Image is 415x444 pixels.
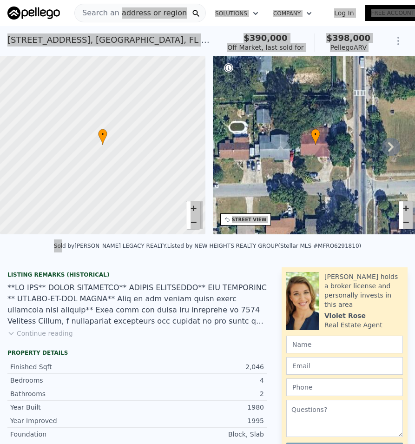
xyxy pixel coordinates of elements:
[324,272,403,309] div: [PERSON_NAME] holds a broker license and personally invests in this area
[324,311,366,320] div: Violet Rose
[7,7,60,20] img: Pellego
[286,336,403,353] input: Name
[286,378,403,396] input: Phone
[190,216,196,228] span: −
[323,8,365,18] a: Log In
[208,5,266,22] button: Solutions
[7,329,73,338] button: Continue reading
[7,349,267,357] div: Property details
[10,403,137,412] div: Year Built
[137,389,264,398] div: 2
[232,216,267,223] div: STREET VIEW
[54,243,167,249] div: Sold by [PERSON_NAME] LEGACY REALTY .
[389,32,408,50] button: Show Options
[399,215,413,229] a: Zoom out
[403,216,409,228] span: −
[190,202,196,214] span: +
[403,202,409,214] span: +
[266,5,319,22] button: Company
[311,130,320,139] span: •
[7,271,267,278] div: Listing Remarks (Historical)
[137,403,264,412] div: 1980
[10,416,137,425] div: Year Improved
[326,43,370,52] div: Pellego ARV
[311,129,320,145] div: •
[7,33,212,46] div: [STREET_ADDRESS] , [GEOGRAPHIC_DATA] , FL 32818
[137,362,264,371] div: 2,046
[10,389,137,398] div: Bathrooms
[98,129,107,145] div: •
[244,33,288,43] span: $390,000
[167,243,361,249] div: Listed by NEW HEIGHTS REALTY GROUP (Stellar MLS #MFRO6291810)
[227,43,303,52] div: Off Market, last sold for
[137,430,264,439] div: Block, Slab
[186,201,200,215] a: Zoom in
[7,282,267,327] div: **LO IPS** DOLOR SITAMETCO** ADIPIS ELITSEDDO** EIU TEMPORINC ** UTLABO-ET-DOL MAGNA** Aliq en ad...
[10,362,137,371] div: Finished Sqft
[326,33,370,43] span: $398,000
[324,320,382,330] div: Real Estate Agent
[98,130,107,139] span: •
[10,376,137,385] div: Bedrooms
[186,215,200,229] a: Zoom out
[399,201,413,215] a: Zoom in
[75,7,187,19] span: Search an address or region
[137,416,264,425] div: 1995
[286,357,403,375] input: Email
[10,430,137,439] div: Foundation
[137,376,264,385] div: 4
